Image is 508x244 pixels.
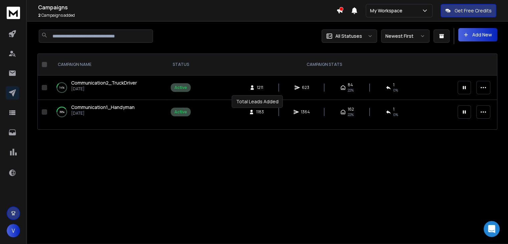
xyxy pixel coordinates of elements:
[71,104,135,111] a: Communication1_Handyman
[174,85,187,90] div: Active
[71,86,137,92] p: [DATE]
[455,7,492,14] p: Get Free Credits
[393,107,394,112] span: 1
[348,88,354,93] span: 22 %
[458,28,497,41] button: Add New
[7,224,20,237] button: V
[348,107,354,112] span: 162
[393,82,394,88] span: 1
[348,82,353,88] span: 84
[50,76,167,100] td: 14%Communication2_TruckDriver[DATE]
[59,84,64,91] p: 14 %
[257,85,264,90] span: 1211
[232,95,283,108] div: Total Leads Added
[7,7,20,19] img: logo
[441,4,496,17] button: Get Free Credits
[370,7,405,14] p: My Workspace
[302,85,309,90] span: 623
[38,3,336,11] h1: Campaigns
[167,54,195,76] th: STATUS
[348,112,354,117] span: 22 %
[71,111,135,116] p: [DATE]
[38,13,336,18] p: Campaigns added
[484,221,500,237] div: Open Intercom Messenger
[38,12,41,18] span: 2
[256,109,264,115] span: 1183
[301,109,310,115] span: 1364
[71,80,137,86] a: Communication2_TruckDriver
[393,112,398,117] span: 0 %
[195,54,454,76] th: CAMPAIGN STATS
[381,29,430,43] button: Newest First
[59,109,64,115] p: 39 %
[335,33,362,39] p: All Statuses
[393,88,398,93] span: 0 %
[174,109,187,115] div: Active
[50,54,167,76] th: CAMPAIGN NAME
[50,100,167,124] td: 39%Communication1_Handyman[DATE]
